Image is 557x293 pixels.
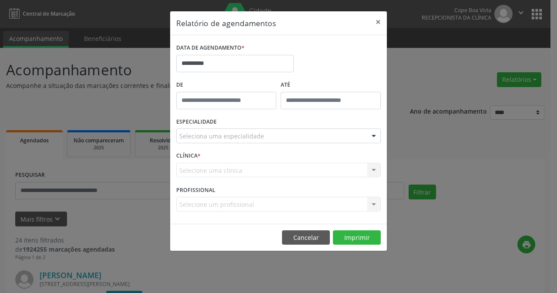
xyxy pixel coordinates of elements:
[176,149,201,163] label: CLÍNICA
[176,115,217,129] label: ESPECIALIDADE
[281,78,381,92] label: ATÉ
[176,183,215,197] label: PROFISSIONAL
[176,41,245,55] label: DATA DE AGENDAMENTO
[282,230,330,245] button: Cancelar
[176,17,276,29] h5: Relatório de agendamentos
[369,11,387,33] button: Close
[333,230,381,245] button: Imprimir
[179,131,264,141] span: Seleciona uma especialidade
[176,78,276,92] label: De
